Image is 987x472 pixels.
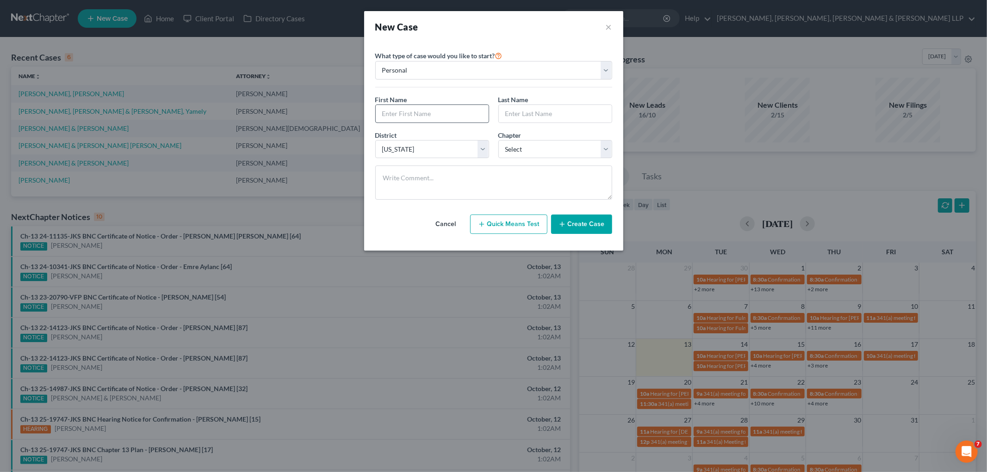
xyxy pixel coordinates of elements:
input: Enter First Name [376,105,489,123]
span: First Name [375,96,407,104]
button: Create Case [551,215,612,234]
span: Last Name [498,96,528,104]
button: Cancel [426,215,466,233]
span: 7 [975,441,982,448]
strong: New Case [375,21,418,32]
span: District [375,131,397,139]
label: What type of case would you like to start? [375,50,503,61]
iframe: Intercom live chat [956,441,978,463]
button: Quick Means Test [470,215,547,234]
input: Enter Last Name [499,105,612,123]
button: × [606,20,612,33]
span: Chapter [498,131,521,139]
